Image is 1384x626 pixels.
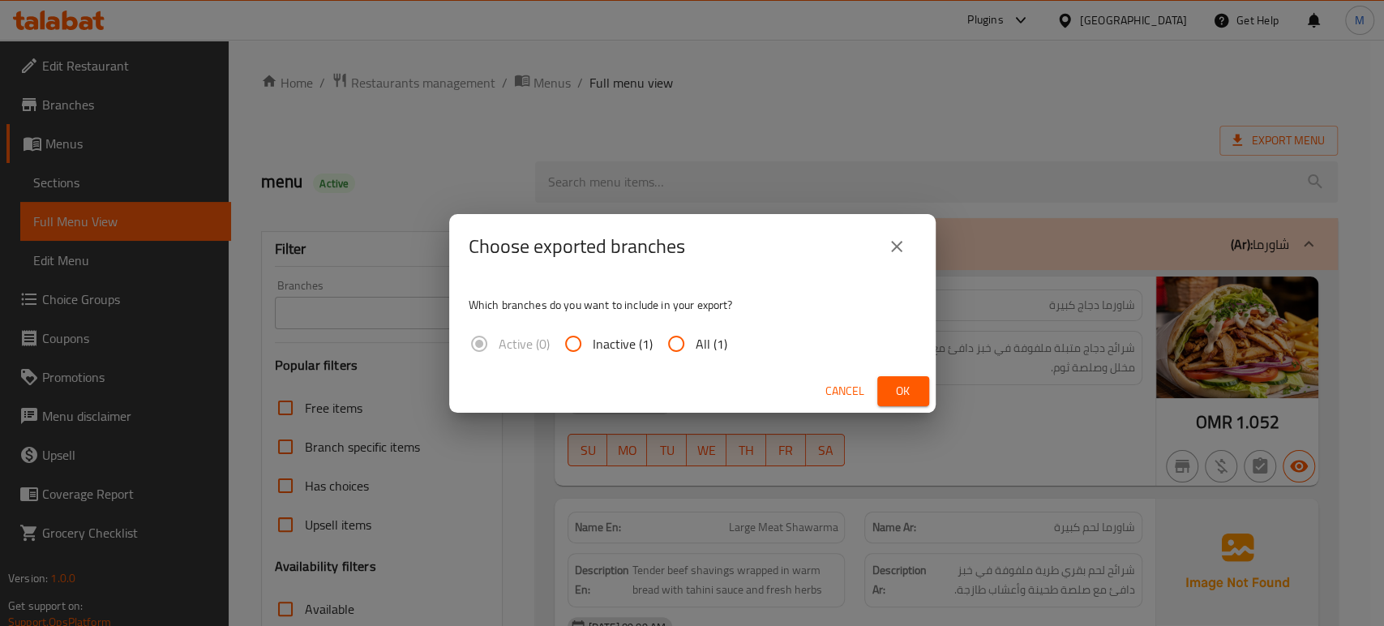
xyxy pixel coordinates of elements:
[825,381,864,401] span: Cancel
[890,381,916,401] span: Ok
[469,297,916,313] p: Which branches do you want to include in your export?
[877,376,929,406] button: Ok
[469,234,685,259] h2: Choose exported branches
[593,334,653,354] span: Inactive (1)
[877,227,916,266] button: close
[696,334,727,354] span: All (1)
[819,376,871,406] button: Cancel
[499,334,550,354] span: Active (0)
